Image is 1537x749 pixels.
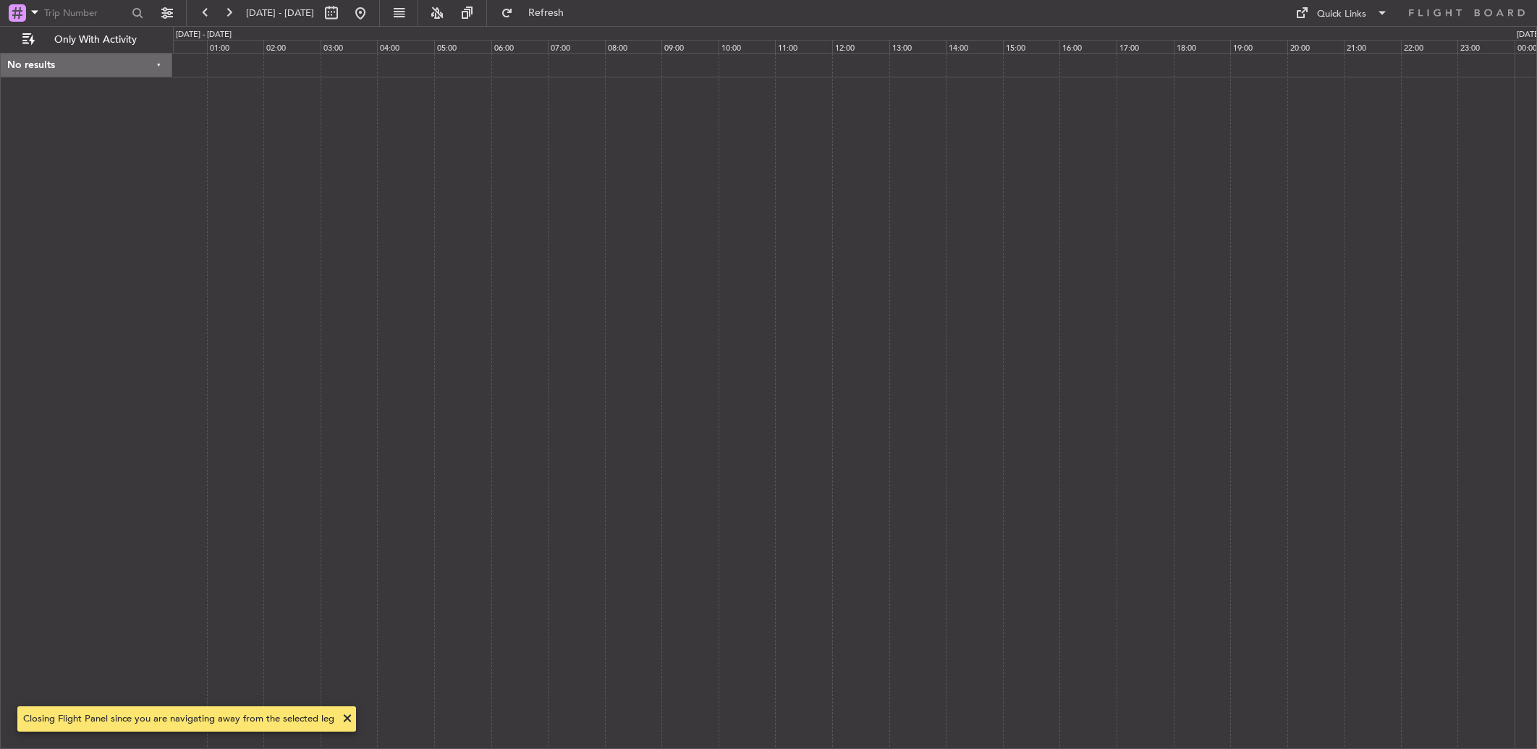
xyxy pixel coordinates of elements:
div: 03:00 [321,40,378,53]
div: Closing Flight Panel since you are navigating away from the selected leg [23,712,334,727]
div: 08:00 [605,40,662,53]
div: 02:00 [263,40,321,53]
div: 21:00 [1344,40,1401,53]
div: 12:00 [832,40,889,53]
div: 07:00 [548,40,605,53]
div: 01:00 [207,40,264,53]
div: 22:00 [1401,40,1458,53]
div: 06:00 [491,40,549,53]
span: Only With Activity [38,35,153,45]
div: Quick Links [1317,7,1366,22]
div: 05:00 [434,40,491,53]
div: 23:00 [1457,40,1515,53]
div: 00:00 [150,40,207,53]
div: 18:00 [1174,40,1231,53]
div: [DATE] - [DATE] [176,29,232,41]
div: 04:00 [377,40,434,53]
div: 19:00 [1230,40,1287,53]
div: 11:00 [775,40,832,53]
span: [DATE] - [DATE] [246,7,314,20]
div: 17:00 [1117,40,1174,53]
div: 14:00 [946,40,1003,53]
button: Only With Activity [16,28,157,51]
div: 13:00 [889,40,947,53]
div: 09:00 [661,40,719,53]
div: 20:00 [1287,40,1345,53]
span: Refresh [516,8,577,18]
input: Trip Number [44,2,127,24]
button: Quick Links [1288,1,1395,25]
button: Refresh [494,1,581,25]
div: 10:00 [719,40,776,53]
div: 15:00 [1003,40,1060,53]
div: 16:00 [1059,40,1117,53]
